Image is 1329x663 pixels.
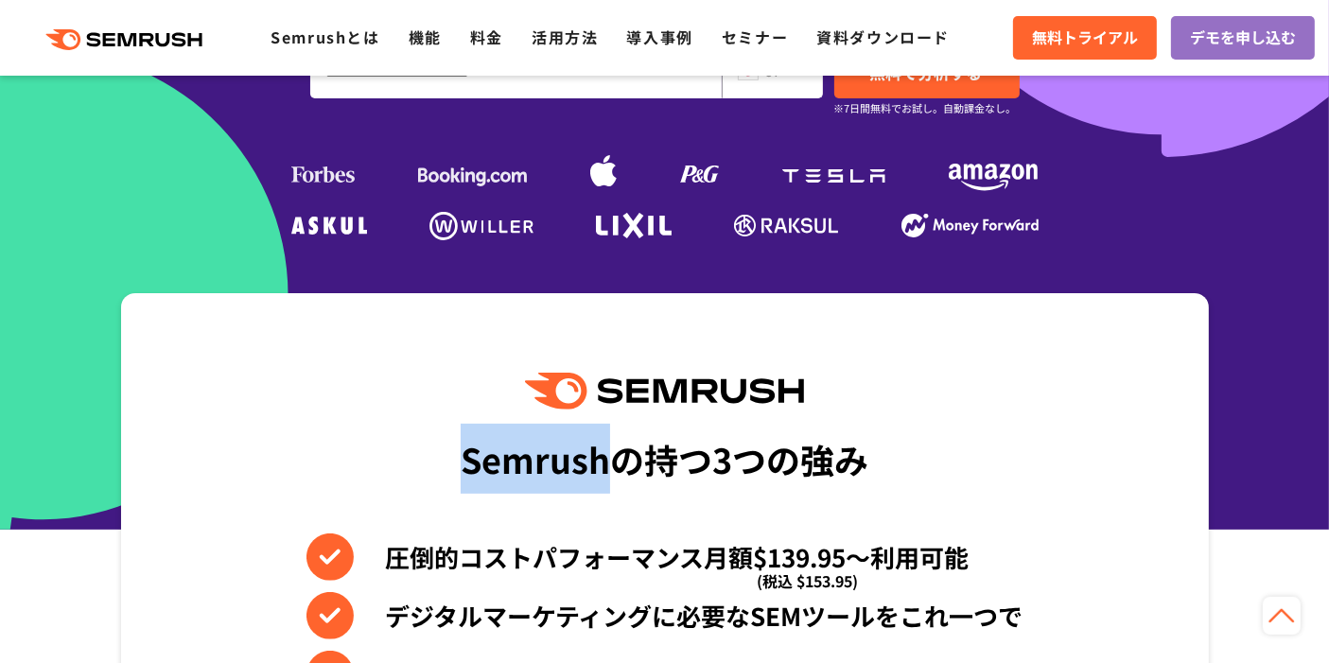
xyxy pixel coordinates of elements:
a: 無料トライアル [1013,16,1157,60]
a: セミナー [722,26,788,48]
span: (税込 $153.95) [757,557,858,604]
a: Semrushとは [271,26,379,48]
a: 導入事例 [627,26,693,48]
a: 活用方法 [532,26,598,48]
span: デモを申し込む [1190,26,1296,50]
span: 無料トライアル [1032,26,1138,50]
a: 資料ダウンロード [816,26,950,48]
a: デモを申し込む [1171,16,1315,60]
small: ※7日間無料でお試し。自動課金なし。 [834,99,1017,117]
a: 料金 [470,26,503,48]
img: Semrush [525,373,803,410]
div: Semrushの持つ3つの強み [461,424,868,494]
a: 機能 [409,26,442,48]
li: 圧倒的コストパフォーマンス月額$139.95〜利用可能 [306,533,1023,581]
li: デジタルマーケティングに必要なSEMツールをこれ一つで [306,592,1023,639]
